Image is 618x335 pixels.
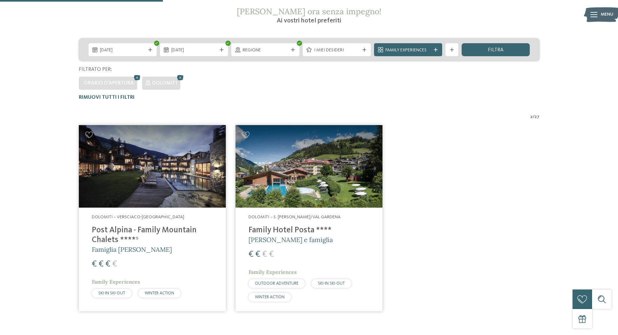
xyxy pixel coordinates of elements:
span: € [269,250,274,259]
span: Ai vostri hotel preferiti [277,18,341,24]
span: Family Experiences [248,269,297,275]
a: Cercate un hotel per famiglie? Qui troverete solo i migliori! Dolomiti – Versciaco-[GEOGRAPHIC_DA... [79,125,226,311]
h4: Post Alpina - Family Mountain Chalets ****ˢ [92,225,213,245]
span: Rimuovi tutti i filtri [79,95,135,100]
a: Cercate un hotel per famiglie? Qui troverete solo i migliori! Dolomiti – S. [PERSON_NAME]/Val Gar... [236,125,382,311]
span: 27 [535,114,539,120]
span: Dolomiti [152,81,177,86]
span: € [255,250,260,259]
img: Post Alpina - Family Mountain Chalets ****ˢ [79,125,226,208]
span: OUTDOOR ADVENTURE [255,281,298,286]
span: € [262,250,267,259]
span: Regione [243,47,288,54]
span: [PERSON_NAME] e famiglia [248,236,333,244]
span: Family Experiences [92,278,140,285]
span: Famiglia [PERSON_NAME] [92,245,172,253]
span: Dolomiti – Versciaco-[GEOGRAPHIC_DATA] [92,215,184,219]
span: SKI-IN SKI-OUT [98,291,125,295]
span: Filtrato per: [79,67,112,72]
span: € [99,260,103,268]
span: SKI-IN SKI-OUT [318,281,345,286]
span: / [533,114,535,120]
span: Dolomiti – S. [PERSON_NAME]/Val Gardena [248,215,341,219]
span: € [248,250,253,259]
span: € [92,260,97,268]
img: Cercate un hotel per famiglie? Qui troverete solo i migliori! [236,125,382,208]
span: € [112,260,117,268]
h4: Family Hotel Posta **** [248,225,370,235]
span: filtra [488,47,503,53]
span: € [105,260,110,268]
span: WINTER ACTION [255,295,285,299]
span: Family Experiences [385,47,431,54]
span: WINTER ACTION [145,291,174,295]
span: [DATE] [171,47,217,54]
span: I miei desideri [314,47,359,54]
span: 2 [530,114,533,120]
span: Orario d'apertura [84,81,134,86]
span: [PERSON_NAME] ora senza impegno! [237,6,382,17]
span: [DATE] [100,47,145,54]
